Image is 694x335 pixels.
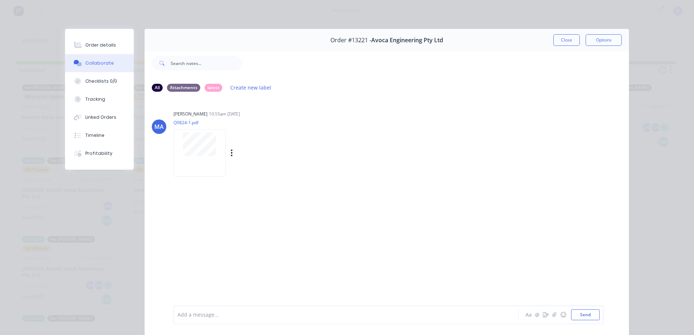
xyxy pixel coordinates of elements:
[65,126,134,144] button: Timeline
[65,108,134,126] button: Linked Orders
[205,84,222,92] div: latest
[533,310,541,319] button: @
[85,96,105,103] div: Tracking
[559,310,567,319] button: ☺
[85,42,116,48] div: Order details
[553,34,580,46] button: Close
[65,54,134,72] button: Collaborate
[586,34,622,46] button: Options
[85,78,117,84] div: Checklists 0/0
[152,84,163,92] div: All
[173,111,207,117] div: [PERSON_NAME]
[524,310,533,319] button: Aa
[371,37,443,44] span: Avoca Engineering Pty Ltd
[65,36,134,54] button: Order details
[85,114,116,121] div: Linked Orders
[167,84,200,92] div: Attachments
[227,83,275,92] button: Create new label
[173,119,306,126] p: Q9824-1.pdf
[330,37,371,44] span: Order #13221 -
[171,56,242,70] input: Search notes...
[85,132,104,139] div: Timeline
[65,90,134,108] button: Tracking
[85,150,112,157] div: Profitability
[209,111,240,117] div: 10:55am [DATE]
[65,72,134,90] button: Checklists 0/0
[65,144,134,162] button: Profitability
[154,122,164,131] div: MA
[85,60,114,66] div: Collaborate
[571,309,600,320] button: Send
